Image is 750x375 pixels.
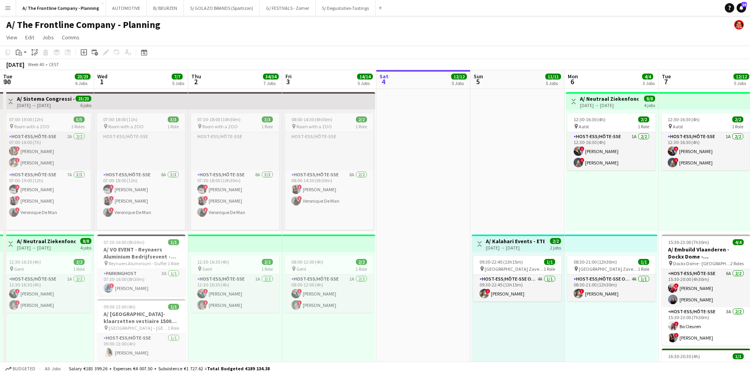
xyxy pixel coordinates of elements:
[97,334,185,360] app-card-role: Host-ess/Hôte-sse1/109:00-13:00 (4h)[PERSON_NAME]
[69,366,270,371] div: Salary €183 399.26 + Expenses €4 007.50 + Subsistence €1 727.62 =
[168,325,179,331] span: 1 Role
[574,259,617,265] span: 08:30-21:00 (12h30m)
[49,61,59,67] div: CEST
[109,260,167,266] span: Reynaers Aluminium - Duffel
[202,124,238,129] span: Room with a ZOO
[580,158,584,163] span: !
[580,95,639,102] h3: A/ Neutraal Ziekenfonds Vlaanderen (NZVL) - [GEOGRAPHIC_DATA] - 06-09/10
[25,34,34,41] span: Edit
[356,266,367,272] span: 1 Role
[167,124,179,129] span: 1 Role
[296,266,306,272] span: Gent
[3,275,91,313] app-card-role: Host-ess/Hôte-sse1A2/212:30-16:30 (4h)![PERSON_NAME]![PERSON_NAME]
[357,80,372,86] div: 5 Jobs
[638,116,649,122] span: 2/2
[486,238,544,245] h3: A/ Kalahari Events - ETEX - international event - [GEOGRAPHIC_DATA] Pick-up (05+06/10)
[71,124,85,129] span: 2 Roles
[202,266,212,272] span: Gent
[356,116,367,122] span: 2/2
[3,113,91,230] app-job-card: 07:00-19:00 (12h)5/5 Room with a ZOO2 RolesHost-ess/Hôte-sse2A2/207:00-14:00 (7h)![PERSON_NAME]![...
[80,244,91,251] div: 4 jobs
[472,77,483,86] span: 5
[297,196,302,201] span: !
[191,256,279,313] app-job-card: 12:30-16:30 (4h)2/2 Gent1 RoleHost-ess/Hôte-sse1A2/212:30-16:30 (4h)![PERSON_NAME]![PERSON_NAME]
[2,77,12,86] span: 30
[191,170,279,243] app-card-role: Host-ess/Hôte-sse8A3/307:30-18:00 (10h30m)![PERSON_NAME]![PERSON_NAME]!Veronique De Man
[15,289,20,294] span: !
[545,74,561,79] span: 11/11
[9,259,41,265] span: 12:30-16:30 (4h)
[261,266,273,272] span: 1 Role
[168,304,179,310] span: 1/1
[184,0,260,16] button: S/ GOLAZO BRANDS (Sportizon)
[203,289,208,294] span: !
[109,196,114,201] span: !
[378,77,389,86] span: 4
[197,116,241,122] span: 07:30-18:00 (10h30m)
[97,235,185,296] div: 07:30-16:00 (8h30m)1/1A/ VO EVENT - Reynaers Aluminium Bedrijfsevent - PARKING LEVERANCIERS - 29/...
[674,321,679,326] span: !
[285,256,373,313] div: 08:00-12:00 (4h)2/2 Gent1 RoleHost-ess/Hôte-sse1A2/208:00-12:00 (4h)![PERSON_NAME]![PERSON_NAME]
[104,239,144,245] span: 07:30-16:00 (8h30m)
[574,116,606,122] span: 12:30-16:30 (4h)
[6,19,160,31] h1: A/ The Frontline Company - Planning
[4,364,37,373] button: Budgeted
[80,238,91,244] span: 8/8
[80,102,91,108] div: 6 jobs
[203,207,208,212] span: !
[59,32,83,42] a: Comms
[567,113,656,170] app-job-card: 12:30-16:30 (4h)2/2 Aalst1 RoleHost-ess/Hôte-sse1A2/212:30-16:30 (4h)![PERSON_NAME]![PERSON_NAME]
[97,113,185,230] div: 07:00-18:00 (11h)3/3 Room with a ZOO1 RoleHost-ess/Hôte-sseHost-ess/Hôte-sse8A3/307:00-18:00 (11h...
[733,353,744,359] span: 1/1
[486,245,544,251] div: [DATE] → [DATE]
[263,80,278,86] div: 7 Jobs
[380,73,389,80] span: Sat
[109,207,114,212] span: !
[567,132,656,170] app-card-role: Host-ess/Hôte-sse1A2/212:30-16:30 (4h)![PERSON_NAME]![PERSON_NAME]
[43,366,62,371] span: All jobs
[451,74,467,79] span: 12/12
[642,74,653,79] span: 4/4
[474,73,483,80] span: Sun
[638,124,649,129] span: 1 Role
[6,61,24,68] div: [DATE]
[17,245,76,251] div: [DATE] → [DATE]
[109,283,114,288] span: !
[638,266,649,272] span: 1 Role
[737,3,746,13] a: 16
[285,170,373,243] app-card-role: Host-ess/Hôte-sse8A2/208:00-14:30 (6h30m)![PERSON_NAME]!Veronique De Man
[15,300,20,305] span: !
[674,158,678,163] span: !
[673,260,730,266] span: Dockx Dome - [GEOGRAPHIC_DATA]
[9,116,43,122] span: 07:00-19:00 (12h)
[668,116,700,122] span: 12:30-16:30 (4h)
[26,61,46,67] span: Week 40
[662,235,750,345] app-job-card: 15:30-23:00 (7h30m)4/4A/ Embuild Vlaanderen - Dockx Dome - [GEOGRAPHIC_DATA] Dockx Dome - [GEOGRA...
[674,333,679,338] span: !
[203,196,208,201] span: !
[580,289,584,294] span: !
[22,32,37,42] a: Edit
[734,20,744,30] app-user-avatar: Peter Desart
[732,124,743,129] span: 1 Role
[452,80,467,86] div: 5 Jobs
[97,246,185,260] h3: A/ VO EVENT - Reynaers Aluminium Bedrijfsevent - PARKING LEVERANCIERS - 29/09 tem 06/10
[172,80,184,86] div: 5 Jobs
[74,259,85,265] span: 2/2
[168,260,179,266] span: 1 Role
[13,366,35,371] span: Budgeted
[567,256,656,301] app-job-card: 08:30-21:00 (12h30m)1/1 [GEOGRAPHIC_DATA] Zaventem1 RoleHost-ess/Hôte-sse Onthaal-Accueill4A1/108...
[733,74,749,79] span: 12/12
[285,113,373,230] app-job-card: 08:00-14:30 (6h30m)2/2 Room with a ZOO1 RoleHost-ess/Hôte-sseHost-ess/Hôte-sse8A2/208:00-14:30 (6...
[473,275,561,301] app-card-role: Host-ess/Hôte-sse Onthaal-Accueill4A1/109:30-22:45 (13h15m)![PERSON_NAME]
[473,256,561,301] div: 09:30-22:45 (13h15m)1/1 [GEOGRAPHIC_DATA] Zaventem1 RoleHost-ess/Hôte-sse Onthaal-Accueill4A1/109...
[39,32,57,42] a: Jobs
[297,300,302,305] span: !
[661,77,671,86] span: 7
[579,124,589,129] span: Aalst
[191,113,279,230] div: 07:30-18:00 (10h30m)3/3 Room with a ZOO1 RoleHost-ess/Hôte-sseHost-ess/Hôte-sse8A3/307:30-18:00 (...
[579,266,638,272] span: [GEOGRAPHIC_DATA] Zaventem
[568,73,578,80] span: Mon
